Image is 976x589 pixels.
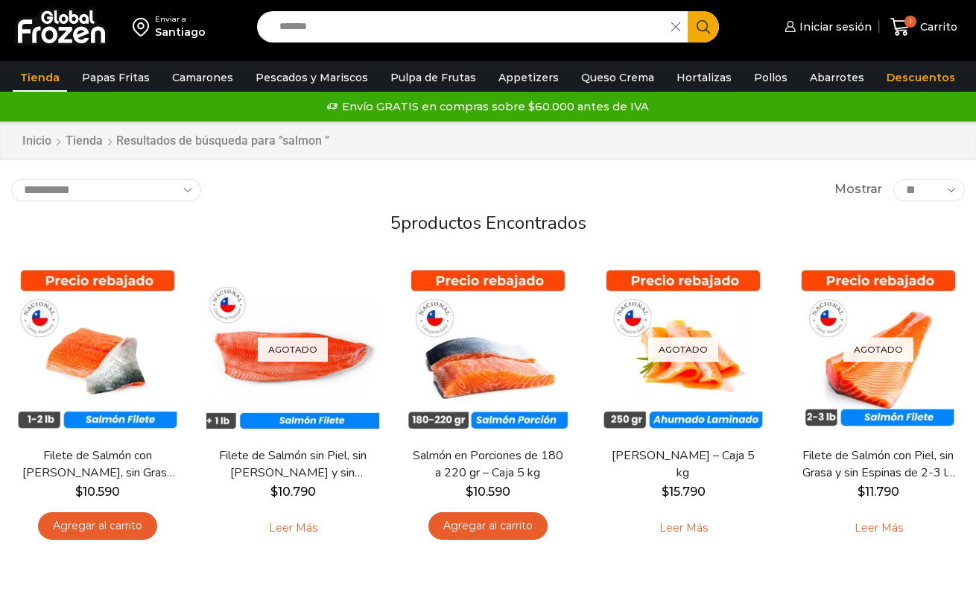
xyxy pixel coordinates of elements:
[270,485,278,499] span: $
[65,133,104,150] a: Tienda
[491,63,566,92] a: Appetizers
[270,485,316,499] bdi: 10.790
[165,63,241,92] a: Camarones
[843,338,913,362] p: Agotado
[13,63,67,92] a: Tienda
[20,447,176,482] a: Filete de Salmón con [PERSON_NAME], sin Grasa y sin Espinas 1-2 lb – Caja 10 Kg
[155,25,206,40] div: Santiago
[802,63,872,92] a: Abarrotes
[38,512,157,540] a: Agregar al carrito: “Filete de Salmón con Piel, sin Grasa y sin Espinas 1-2 lb – Caja 10 Kg”
[574,63,662,92] a: Queso Crema
[248,63,375,92] a: Pescados y Mariscos
[22,133,52,150] a: Inicio
[662,485,669,499] span: $
[466,485,473,499] span: $
[75,485,120,499] bdi: 10.590
[606,447,761,482] a: [PERSON_NAME] – Caja 5 kg
[858,485,865,499] span: $
[258,338,328,362] p: Agotado
[916,19,957,34] span: Carrito
[428,512,548,540] a: Agregar al carrito: “Salmón en Porciones de 180 a 220 gr - Caja 5 kg”
[411,447,566,482] a: Salmón en Porciones de 180 a 220 gr – Caja 5 kg
[834,181,882,198] span: Mostrar
[669,63,739,92] a: Hortalizas
[747,63,795,92] a: Pollos
[383,63,484,92] a: Pulpa de Frutas
[688,11,719,42] button: Search button
[879,63,963,92] a: Descuentos
[246,512,340,544] a: Leé más sobre “Filete de Salmón sin Piel, sin Grasa y sin Espinas – Caja 10 Kg”
[11,179,201,201] select: Pedido de la tienda
[801,447,957,482] a: Filete de Salmón con Piel, sin Grasa y sin Espinas de 2-3 lb – Premium – Caja 10 kg
[904,16,916,28] span: 1
[662,485,706,499] bdi: 15.790
[466,485,510,499] bdi: 10.590
[133,14,155,40] img: address-field-icon.svg
[796,19,872,34] span: Iniciar sesión
[155,14,206,25] div: Enviar a
[887,10,961,45] a: 1 Carrito
[22,133,329,150] nav: Breadcrumb
[75,485,83,499] span: $
[858,485,899,499] bdi: 11.790
[781,12,872,42] a: Iniciar sesión
[648,338,718,362] p: Agotado
[390,211,401,235] span: 5
[116,133,329,148] h1: Resultados de búsqueda para “salmon ”
[401,211,586,235] span: productos encontrados
[75,63,157,92] a: Papas Fritas
[636,512,731,544] a: Leé más sobre “Salmón Ahumado Laminado - Caja 5 kg”
[215,447,371,482] a: Filete de Salmón sin Piel, sin [PERSON_NAME] y sin [PERSON_NAME] – Caja 10 Kg
[831,512,926,544] a: Leé más sobre “Filete de Salmón con Piel, sin Grasa y sin Espinas de 2-3 lb - Premium - Caja 10 kg”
